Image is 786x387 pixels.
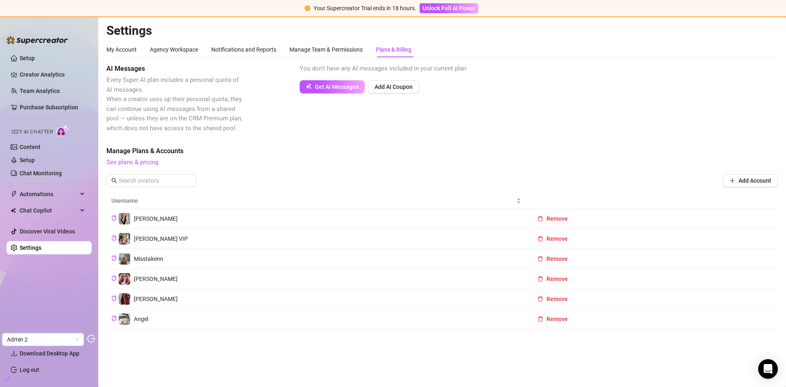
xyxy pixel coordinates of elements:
button: Copy Creator ID [111,215,117,222]
div: Plans & Billing [376,45,411,54]
a: Content [20,144,41,150]
img: AI Chatter [56,125,69,137]
span: download [11,350,17,357]
a: Settings [20,244,41,251]
span: Your Supercreator Trial ends in 18 hours. [314,5,416,11]
img: logo-BBDzfeDw.svg [7,36,68,44]
span: Admin 2 [7,333,79,346]
button: Copy Creator ID [111,296,117,302]
a: Log out [20,367,39,373]
div: Notifications and Reports [211,45,276,54]
img: Misstakenn [119,253,130,265]
h2: Settings [106,23,778,38]
span: Remove [547,316,568,322]
span: copy [111,296,117,301]
a: Discover Viral Videos [20,228,75,235]
button: Copy Creator ID [111,276,117,282]
span: Chat Copilot [20,204,78,217]
span: copy [111,235,117,241]
img: Marie VIP [119,233,130,244]
a: Setup [20,157,35,163]
button: Copy Creator ID [111,256,117,262]
a: Unlock Full AI Power [420,5,478,11]
div: Agency Workspace [150,45,198,54]
span: Add Account [739,177,771,184]
span: Izzy AI Chatter [11,128,53,136]
span: delete [538,276,543,282]
span: logout [87,335,95,343]
span: [PERSON_NAME] [134,276,178,282]
span: Automations [20,188,78,201]
a: Purchase Subscription [20,101,85,114]
span: Add AI Coupon [375,84,413,90]
span: Remove [547,296,568,302]
span: Remove [547,276,568,282]
span: copy [111,256,117,261]
span: [PERSON_NAME] [134,296,178,302]
a: Setup [20,55,35,61]
span: delete [538,216,543,222]
span: delete [538,296,543,302]
button: Remove [531,252,574,265]
span: Angel [134,316,148,322]
span: delete [538,256,543,262]
span: Manage Plans & Accounts [106,146,778,156]
button: Get AI Messages [300,80,365,93]
span: Misstakenn [134,256,163,262]
span: [PERSON_NAME] VIP [134,235,188,242]
img: Marie Free [119,213,130,224]
button: Remove [531,272,574,285]
span: copy [111,276,117,281]
span: Unlock Full AI Power [422,5,475,11]
button: Remove [531,292,574,306]
span: Username [111,196,515,205]
span: Remove [547,215,568,222]
button: Unlock Full AI Power [420,3,478,13]
span: delete [538,316,543,322]
span: copy [111,215,117,221]
span: Remove [547,235,568,242]
button: Add AI Coupon [368,80,419,93]
a: Creator Analytics [20,68,85,81]
span: build [4,376,10,381]
button: Remove [531,212,574,225]
a: Team Analytics [20,88,60,94]
button: Remove [531,232,574,245]
div: My Account [106,45,137,54]
button: Copy Creator ID [111,235,117,242]
a: Chat Monitoring [20,170,62,177]
button: Remove [531,312,574,326]
img: Chat Copilot [11,208,16,213]
span: AI Messages [106,64,244,74]
button: Add Account [723,174,778,187]
span: thunderbolt [11,191,17,197]
input: Search creators [119,176,185,185]
div: Open Intercom Messenger [758,359,778,379]
span: Remove [547,256,568,262]
th: Username [106,193,526,209]
a: See plans & pricing [106,158,158,166]
span: Every Super AI plan includes a personal quota of AI messages. When a creator uses up their person... [106,76,242,132]
span: Get AI Messages [315,84,359,90]
div: Manage Team & Permissions [289,45,363,54]
img: Angel [119,313,130,325]
span: copy [111,316,117,321]
span: You don't have any AI messages included in your current plan [300,65,466,72]
img: Valentina [119,293,130,305]
span: delete [538,236,543,242]
span: Download Desktop App [20,350,79,357]
img: Phoebe [119,273,130,285]
span: exclamation-circle [305,5,310,11]
span: search [111,178,117,183]
span: [PERSON_NAME] [134,215,178,222]
button: Copy Creator ID [111,316,117,322]
span: plus [730,178,735,183]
